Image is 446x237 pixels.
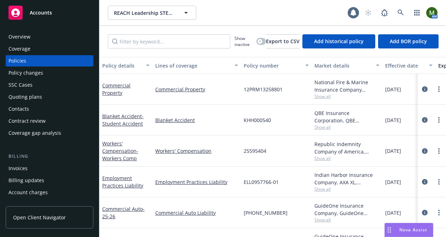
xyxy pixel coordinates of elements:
[102,140,138,162] a: Workers' Compensation
[266,34,300,48] button: Export to CSV
[314,155,380,161] span: Show all
[421,85,429,93] a: circleInformation
[377,6,392,20] a: Report a Bug
[6,115,93,127] a: Contract review
[382,57,435,74] button: Effective date
[155,62,230,69] div: Lines of coverage
[8,67,43,79] div: Policy changes
[266,38,300,45] span: Export to CSV
[361,6,375,20] a: Start snowing
[314,140,380,155] div: Republic Indemnity Company of America, [GEOGRAPHIC_DATA] Indemnity
[399,227,427,233] span: Nova Assist
[421,147,429,155] a: circleInformation
[6,153,93,160] div: Billing
[385,116,401,124] span: [DATE]
[241,57,312,74] button: Policy number
[410,6,424,20] a: Switch app
[8,31,30,42] div: Overview
[6,91,93,103] a: Quoting plans
[155,86,238,93] a: Commercial Property
[244,147,266,155] span: 25595404
[8,127,61,139] div: Coverage gap analysis
[314,217,380,223] span: Show all
[426,7,438,18] img: photo
[435,178,443,186] a: more
[155,116,238,124] a: Blanket Accident
[8,199,50,210] div: Installment plans
[314,124,380,130] span: Show all
[6,175,93,186] a: Billing updates
[155,147,238,155] a: Workers' Compensation
[384,223,433,237] button: Nova Assist
[8,79,33,91] div: SSC Cases
[421,178,429,186] a: circleInformation
[394,6,408,20] a: Search
[385,147,401,155] span: [DATE]
[435,147,443,155] a: more
[314,186,380,192] span: Show all
[6,163,93,174] a: Invoices
[314,202,380,217] div: GuideOne Insurance Company, GuideOne Insurance, Venture Programs
[314,62,372,69] div: Market details
[6,199,93,210] a: Installment plans
[314,109,380,124] div: QBE Insurance Corporation, QBE Insurance Group, [PERSON_NAME] Insurance
[6,31,93,42] a: Overview
[6,79,93,91] a: SSC Cases
[302,34,375,48] button: Add historical policy
[102,82,131,96] a: Commercial Property
[435,116,443,124] a: more
[8,55,26,67] div: Policies
[385,178,401,186] span: [DATE]
[421,208,429,217] a: circleInformation
[152,57,241,74] button: Lines of coverage
[421,116,429,124] a: circleInformation
[314,38,364,45] span: Add historical policy
[6,3,93,23] a: Accounts
[102,62,142,69] div: Policy details
[8,187,48,198] div: Account charges
[314,93,380,99] span: Show all
[385,223,394,237] div: Drag to move
[6,55,93,67] a: Policies
[6,187,93,198] a: Account charges
[385,62,425,69] div: Effective date
[8,175,44,186] div: Billing updates
[102,206,145,220] a: Commercial Auto
[435,208,443,217] a: more
[6,127,93,139] a: Coverage gap analysis
[385,86,401,93] span: [DATE]
[6,43,93,54] a: Coverage
[312,57,382,74] button: Market details
[6,103,93,115] a: Contacts
[102,175,143,189] a: Employment Practices Liability
[108,34,230,48] input: Filter by keyword...
[8,91,42,103] div: Quoting plans
[390,38,427,45] span: Add BOR policy
[435,85,443,93] a: more
[30,10,52,16] span: Accounts
[8,115,46,127] div: Contract review
[314,171,380,186] div: Indian Harbor Insurance Company, AXA XL, Professional Governmental Underwriters, LLC (PGU)
[102,113,144,127] a: Blanket Accident
[13,214,66,221] span: Open Client Navigator
[8,163,28,174] div: Invoices
[6,67,93,79] a: Policy changes
[234,35,254,47] span: Show inactive
[244,62,301,69] div: Policy number
[108,6,196,20] button: REACH Leadership STEAM Academy
[155,209,238,216] a: Commercial Auto Liability
[244,178,279,186] span: ELL0957766-01
[8,103,29,115] div: Contacts
[378,34,439,48] button: Add BOR policy
[155,178,238,186] a: Employment Practices Liability
[244,209,288,216] span: [PHONE_NUMBER]
[244,86,283,93] span: 12PRM13258801
[244,116,271,124] span: KHH000540
[114,9,175,17] span: REACH Leadership STEAM Academy
[99,57,152,74] button: Policy details
[314,79,380,93] div: National Fire & Marine Insurance Company (Property Only), Berkshire Hathaway Homestate Companies ...
[8,43,30,54] div: Coverage
[385,209,401,216] span: [DATE]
